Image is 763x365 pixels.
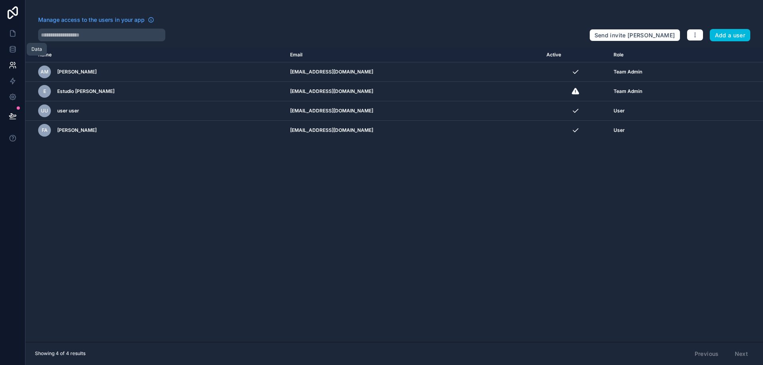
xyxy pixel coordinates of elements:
[31,46,42,52] div: Data
[57,108,79,114] span: user user
[614,127,625,133] span: User
[43,88,46,95] span: E
[41,69,48,75] span: AM
[609,48,715,62] th: Role
[57,127,97,133] span: [PERSON_NAME]
[285,48,542,62] th: Email
[38,16,145,24] span: Manage access to the users in your app
[285,101,542,121] td: [EMAIL_ADDRESS][DOMAIN_NAME]
[614,108,625,114] span: User
[614,88,642,95] span: Team Admin
[57,88,114,95] span: Estudio [PERSON_NAME]
[42,127,48,133] span: FA
[38,16,154,24] a: Manage access to the users in your app
[589,29,680,42] button: Send invite [PERSON_NAME]
[25,48,285,62] th: Name
[542,48,609,62] th: Active
[710,29,751,42] button: Add a user
[285,62,542,82] td: [EMAIL_ADDRESS][DOMAIN_NAME]
[285,121,542,140] td: [EMAIL_ADDRESS][DOMAIN_NAME]
[614,69,642,75] span: Team Admin
[25,48,763,342] div: scrollable content
[285,82,542,101] td: [EMAIL_ADDRESS][DOMAIN_NAME]
[35,350,85,357] span: Showing 4 of 4 results
[57,69,97,75] span: [PERSON_NAME]
[41,108,48,114] span: uu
